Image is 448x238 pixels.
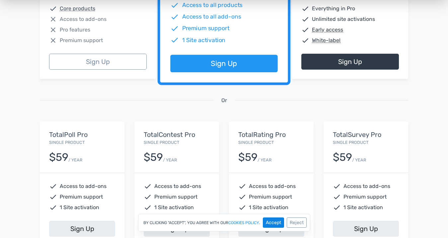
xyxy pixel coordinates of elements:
span: Access to add-ons [60,15,107,23]
span: check [301,36,309,44]
small: / YEAR [68,157,82,163]
span: check [333,193,341,201]
span: Access to add-ons [343,182,390,190]
span: check [144,182,152,190]
span: check [144,204,152,211]
button: Accept [263,217,284,228]
small: Single Product [238,140,274,145]
small: Single Product [49,140,85,145]
span: Access to all add-ons [182,13,241,21]
h5: TotalSurvey Pro [333,131,399,138]
span: Premium support [343,193,387,201]
small: / YEAR [352,157,366,163]
span: check [333,204,341,211]
span: check [301,26,309,34]
span: Access to add-ons [154,182,201,190]
span: Access to add-ons [60,182,107,190]
span: 1 Site activation [249,204,288,211]
span: 1 Site activation [154,204,194,211]
a: Sign Up [49,54,147,70]
small: / YEAR [258,157,271,163]
abbr: Early access [312,26,343,34]
span: check [49,182,57,190]
span: Pro features [60,26,90,34]
h5: TotalRating Pro [238,131,304,138]
small: Single Product [144,140,179,145]
h5: TotalContest Pro [144,131,210,138]
span: Access to all products [182,1,243,10]
span: check [144,193,152,201]
span: close [49,26,57,34]
span: Unlimited site activations [312,15,375,23]
span: check [333,182,341,190]
a: Sign Up [301,54,399,70]
div: By clicking "Accept", you agree with our . [138,214,310,231]
span: check [49,204,57,211]
span: Premium support [154,193,197,201]
a: cookies policy [228,221,259,225]
span: check [170,1,179,10]
span: check [49,5,57,13]
span: check [238,204,246,211]
span: 1 Site activation [60,204,99,211]
span: Premium support [249,193,292,201]
abbr: White-label [312,36,340,44]
span: check [301,5,309,13]
span: check [170,24,179,33]
div: $59 [333,151,352,163]
span: close [49,15,57,23]
span: Premium support [60,193,103,201]
span: check [238,182,246,190]
abbr: Core products [60,5,95,13]
div: $59 [49,151,68,163]
div: $59 [144,151,163,163]
a: Sign Up [170,55,277,73]
div: $59 [238,151,258,163]
span: check [170,13,179,21]
span: 1 Site activation [182,36,226,44]
span: Premium support [60,36,103,44]
span: check [301,15,309,23]
span: check [49,193,57,201]
span: Or [221,96,227,104]
span: Premium support [182,24,230,33]
span: Access to add-ons [249,182,296,190]
span: 1 Site activation [343,204,383,211]
span: close [49,36,57,44]
small: Single Product [333,140,368,145]
button: Reject [287,217,307,228]
h5: TotalPoll Pro [49,131,115,138]
span: Everything in Pro [312,5,355,13]
span: check [170,36,179,44]
small: / YEAR [163,157,177,163]
span: check [238,193,246,201]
